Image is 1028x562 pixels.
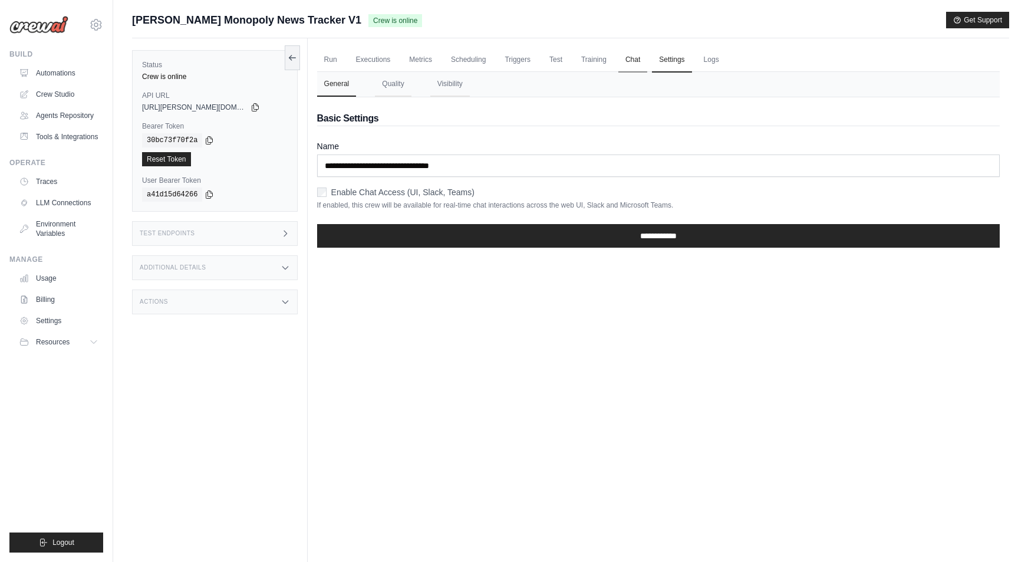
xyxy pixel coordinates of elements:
code: 30bc73f70f2a [142,133,202,147]
a: Billing [14,290,103,309]
a: Run [317,48,344,73]
label: API URL [142,91,288,100]
button: Visibility [430,72,470,97]
p: If enabled, this crew will be available for real-time chat interactions across the web UI, Slack ... [317,201,1000,210]
a: Usage [14,269,103,288]
a: Settings [14,311,103,330]
a: Logs [697,48,726,73]
a: Chat [618,48,647,73]
label: Bearer Token [142,121,288,131]
h3: Actions [140,298,168,305]
span: Crew is online [368,14,422,27]
a: Triggers [497,48,538,73]
a: Automations [14,64,103,83]
a: Traces [14,172,103,191]
img: Logo [9,16,68,34]
div: Operate [9,158,103,167]
div: Build [9,50,103,59]
span: Resources [36,337,70,347]
h2: Basic Settings [317,111,1000,126]
button: Quality [375,72,411,97]
a: Scheduling [444,48,493,73]
button: General [317,72,357,97]
a: Environment Variables [14,215,103,243]
span: Logout [52,538,74,547]
a: Reset Token [142,152,191,166]
h3: Test Endpoints [140,230,195,237]
label: Name [317,140,1000,152]
div: Crew is online [142,72,288,81]
a: Training [574,48,614,73]
a: Crew Studio [14,85,103,104]
a: Test [542,48,569,73]
label: User Bearer Token [142,176,288,185]
h3: Additional Details [140,264,206,271]
nav: Tabs [317,72,1000,97]
button: Resources [14,333,103,351]
button: Get Support [946,12,1009,28]
code: a41d15d64266 [142,188,202,202]
label: Enable Chat Access (UI, Slack, Teams) [331,186,475,198]
label: Status [142,60,288,70]
a: Settings [652,48,691,73]
div: Manage [9,255,103,264]
a: Metrics [402,48,439,73]
a: Tools & Integrations [14,127,103,146]
span: [PERSON_NAME] Monopoly News Tracker V1 [132,12,361,28]
a: Agents Repository [14,106,103,125]
span: [URL][PERSON_NAME][DOMAIN_NAME] [142,103,248,112]
button: Logout [9,533,103,553]
a: LLM Connections [14,193,103,212]
a: Executions [349,48,398,73]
